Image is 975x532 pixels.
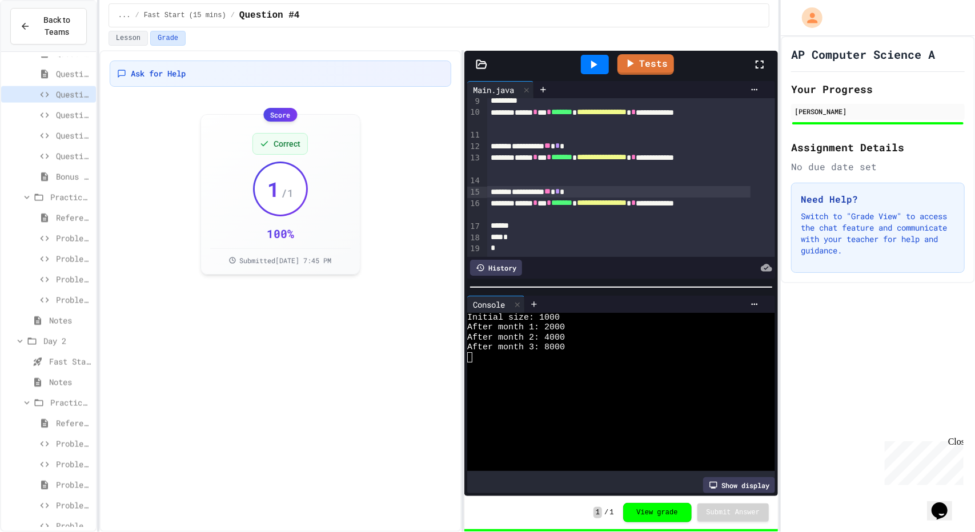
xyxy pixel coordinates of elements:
span: Problem 5 [56,520,91,532]
span: ... [118,11,131,20]
span: Problem 4: Author’s Reach [56,294,91,306]
span: Initial size: 1000 [467,313,560,323]
span: / [604,508,608,517]
div: No due date set [791,160,965,174]
span: / [231,11,235,20]
div: Show display [703,477,775,493]
button: Submit Answer [697,503,769,522]
span: Question #4 [56,88,91,100]
div: 19 [467,243,482,255]
div: Console [467,296,525,313]
span: Submit Answer [707,508,760,517]
span: Submitted [DATE] 7:45 PM [239,256,331,265]
div: 15 [467,187,482,198]
button: View grade [623,503,692,522]
span: Notes [49,376,91,388]
span: Problem 2: Random integer between 25-75 [56,458,91,470]
div: 9 [467,96,482,107]
h2: Your Progress [791,81,965,97]
div: Chat with us now!Close [5,5,79,72]
span: / [135,11,139,20]
span: Problem 3: Library Growth [56,273,91,285]
span: Question #3 [56,68,91,80]
div: Main.java [467,84,520,96]
div: 13 [467,152,482,175]
span: Question #7 [56,150,91,162]
div: 100 % [267,225,294,241]
span: Bonus Question [56,171,91,183]
div: Main.java [467,81,534,98]
a: Tests [617,54,674,75]
span: After month 3: 8000 [467,342,565,352]
button: Grade [150,31,186,46]
div: [PERSON_NAME] [795,106,961,116]
span: Practice (10 mins) [50,191,91,203]
div: History [470,260,522,276]
span: Question #5 [56,109,91,121]
div: My Account [790,5,825,31]
span: After month 2: 4000 [467,333,565,342]
span: Problem 3: Running programs [56,479,91,491]
div: 16 [467,198,482,221]
span: 1 [609,508,613,517]
button: Back to Teams [10,8,87,45]
span: Notes [49,315,91,327]
span: 1 [267,178,280,200]
iframe: chat widget [927,486,964,521]
div: 10 [467,107,482,130]
h1: AP Computer Science A [791,46,935,62]
div: 12 [467,141,482,152]
span: Back to Teams [37,14,77,38]
span: Ask for Help [131,68,186,79]
span: Question #6 [56,130,91,142]
div: Console [467,299,511,311]
span: Day 2 [43,335,91,347]
span: Fast Start (15 mins) [144,11,226,20]
span: After month 1: 2000 [467,323,565,332]
div: 14 [467,175,482,187]
iframe: chat widget [880,437,964,485]
span: Problem 1: Book Rating Difference [56,232,91,244]
span: Reference link [56,212,91,224]
span: Question #4 [239,9,300,22]
p: Switch to "Grade View" to access the chat feature and communicate with your teacher for help and ... [801,211,955,256]
div: 17 [467,221,482,232]
span: / 1 [281,185,294,201]
div: Score [263,108,297,122]
span: Fast Start - Quiz [49,356,91,368]
span: Problem 2: Page Count Comparison [56,253,91,265]
span: Problem 1: Random number between 1-100 [56,438,91,450]
button: Lesson [109,31,148,46]
div: 18 [467,232,482,244]
span: Reference link [56,417,91,429]
span: Correct [274,138,300,150]
span: Practice (15 mins) [50,397,91,409]
h2: Assignment Details [791,139,965,155]
h3: Need Help? [801,192,955,206]
div: 11 [467,130,482,141]
span: Problem 4 [56,499,91,511]
span: 1 [593,507,602,518]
